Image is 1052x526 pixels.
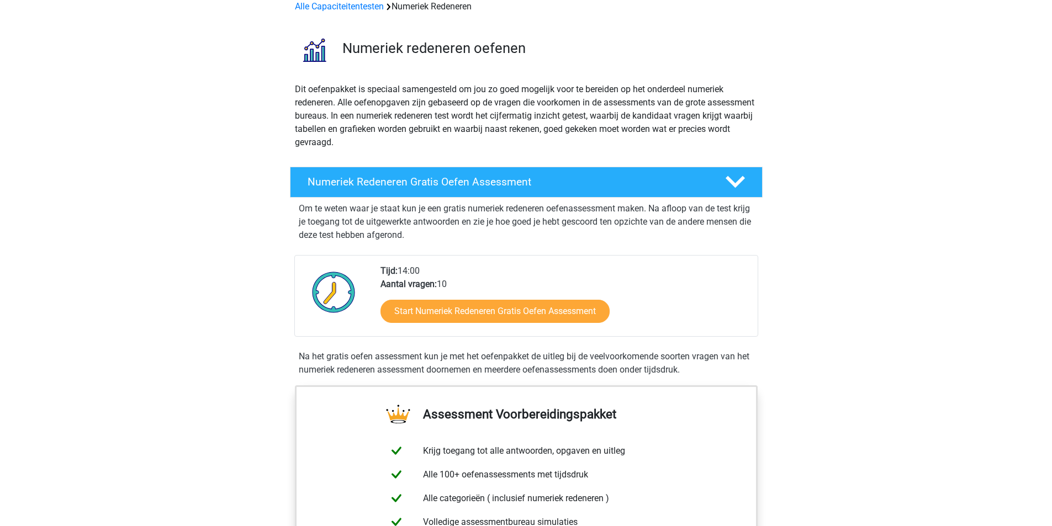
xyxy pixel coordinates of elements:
div: 14:00 10 [372,264,757,336]
a: Start Numeriek Redeneren Gratis Oefen Assessment [380,300,610,323]
a: Alle Capaciteitentesten [295,1,384,12]
div: Na het gratis oefen assessment kun je met het oefenpakket de uitleg bij de veelvoorkomende soorte... [294,350,758,376]
h4: Numeriek Redeneren Gratis Oefen Assessment [308,176,707,188]
p: Dit oefenpakket is speciaal samengesteld om jou zo goed mogelijk voor te bereiden op het onderdee... [295,83,758,149]
img: Klok [306,264,362,320]
img: numeriek redeneren [290,26,337,73]
p: Om te weten waar je staat kun je een gratis numeriek redeneren oefenassessment maken. Na afloop v... [299,202,754,242]
h3: Numeriek redeneren oefenen [342,40,754,57]
b: Aantal vragen: [380,279,437,289]
a: Numeriek Redeneren Gratis Oefen Assessment [286,167,767,198]
b: Tijd: [380,265,398,276]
